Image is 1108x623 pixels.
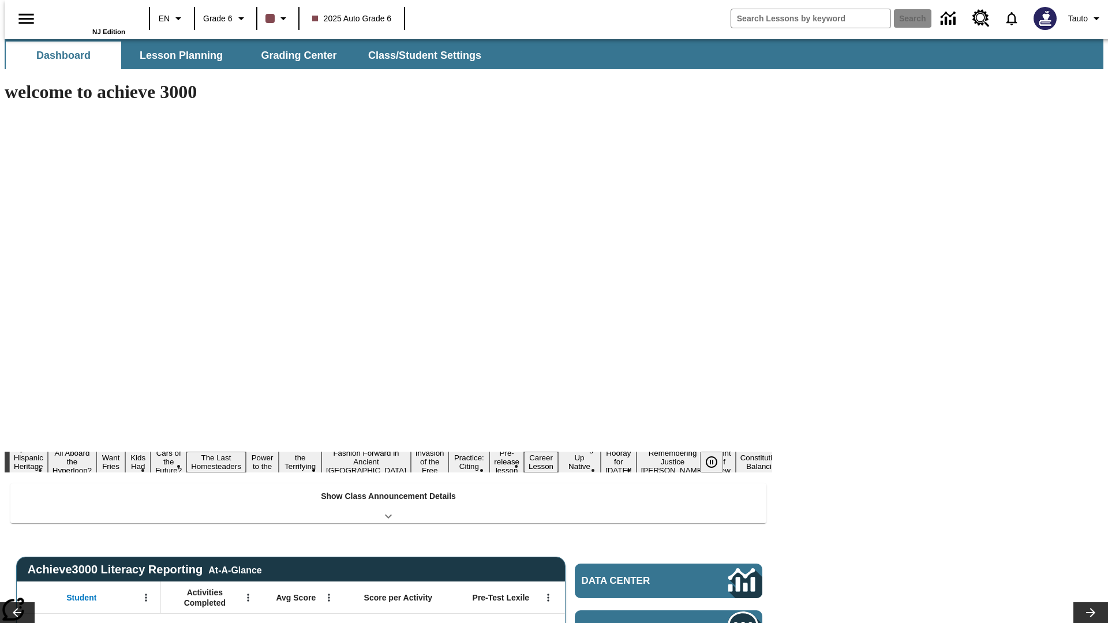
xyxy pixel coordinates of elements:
span: Grade 6 [203,13,233,25]
button: Slide 12 Pre-release lesson [489,447,524,476]
p: Show Class Announcement Details [321,490,456,502]
button: Open side menu [9,2,43,36]
h1: welcome to achieve 3000 [5,81,772,103]
button: Slide 5 Cars of the Future? [151,447,186,476]
div: Show Class Announcement Details [10,483,766,523]
button: Open Menu [320,589,338,606]
div: At-A-Glance [208,563,261,576]
span: Avg Score [276,592,316,603]
button: Slide 7 Solar Power to the People [246,443,279,481]
span: Pre-Test Lexile [473,592,530,603]
button: Slide 15 Hooray for Constitution Day! [601,447,637,476]
button: Slide 1 ¡Viva Hispanic Heritage Month! [9,443,48,481]
button: Grading Center [241,42,357,69]
div: SubNavbar [5,42,492,69]
button: Slide 8 Attack of the Terrifying Tomatoes [279,443,321,481]
a: Notifications [997,3,1027,33]
a: Resource Center, Will open in new tab [965,3,997,34]
span: Data Center [582,575,690,587]
span: Score per Activity [364,592,433,603]
span: Activities Completed [167,587,243,608]
button: Lesson carousel, Next [1073,602,1108,623]
a: Data Center [934,3,965,35]
button: Slide 9 Fashion Forward in Ancient Rome [321,447,411,476]
span: 2025 Auto Grade 6 [312,13,392,25]
a: Home [50,5,125,28]
span: Achieve3000 Literacy Reporting [28,563,262,576]
button: Slide 10 The Invasion of the Free CD [411,438,449,485]
button: Select a new avatar [1027,3,1064,33]
button: Slide 14 Cooking Up Native Traditions [558,443,601,481]
div: SubNavbar [5,39,1103,69]
span: Tauto [1068,13,1088,25]
button: Lesson Planning [123,42,239,69]
img: Avatar [1034,7,1057,30]
button: Slide 2 All Aboard the Hyperloop? [48,447,96,476]
div: Pause [700,452,735,472]
a: Data Center [575,564,762,598]
input: search field [731,9,890,28]
button: Pause [700,452,723,472]
button: Open Menu [239,589,257,606]
span: Student [66,592,96,603]
button: Slide 3 Do You Want Fries With That? [96,434,125,490]
button: Slide 4 Dirty Jobs Kids Had To Do [125,434,151,490]
div: Home [50,4,125,35]
button: Dashboard [6,42,121,69]
button: Language: EN, Select a language [154,8,190,29]
button: Slide 11 Mixed Practice: Citing Evidence [448,443,489,481]
button: Open Menu [137,589,155,606]
button: Slide 18 The Constitution's Balancing Act [736,443,791,481]
button: Grade: Grade 6, Select a grade [199,8,253,29]
button: Slide 13 Career Lesson [524,452,558,472]
button: Profile/Settings [1064,8,1108,29]
button: Class/Student Settings [359,42,491,69]
button: Class color is dark brown. Change class color [261,8,295,29]
button: Slide 16 Remembering Justice O'Connor [637,447,709,476]
span: NJ Edition [92,28,125,35]
button: Open Menu [540,589,557,606]
button: Slide 6 The Last Homesteaders [186,452,246,472]
span: EN [159,13,170,25]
